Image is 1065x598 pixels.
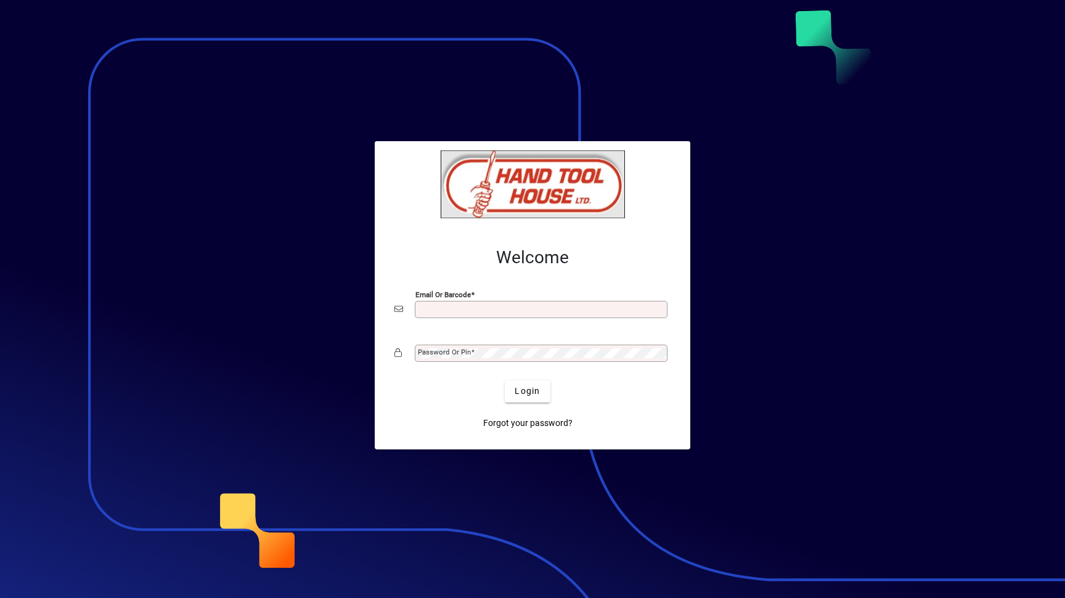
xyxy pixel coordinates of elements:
span: Forgot your password? [483,417,573,430]
h2: Welcome [394,247,671,268]
a: Forgot your password? [478,412,577,435]
button: Login [505,380,550,403]
span: Login [515,385,540,398]
mat-label: Email or Barcode [415,290,471,298]
mat-label: Password or Pin [418,348,471,356]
